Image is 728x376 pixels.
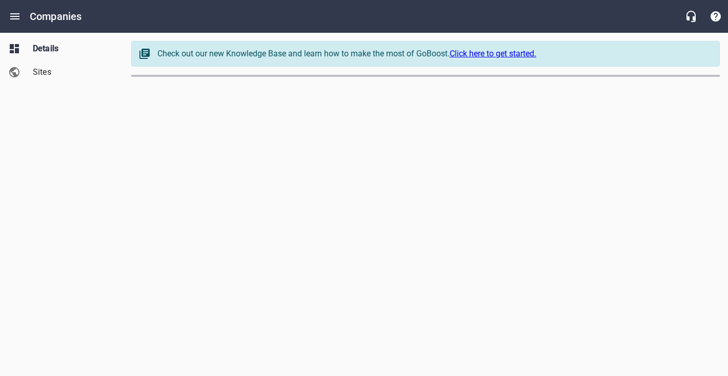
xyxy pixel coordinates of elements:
[30,8,82,25] h6: Companies
[33,66,111,78] span: Sites
[679,4,703,29] button: Live Chat
[703,4,728,29] button: Support Portal
[157,48,709,60] div: Check out our new Knowledge Base and learn how to make the most of GoBoost.
[3,4,27,29] button: Open drawer
[450,49,536,58] a: Click here to get started.
[33,43,111,55] span: Details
